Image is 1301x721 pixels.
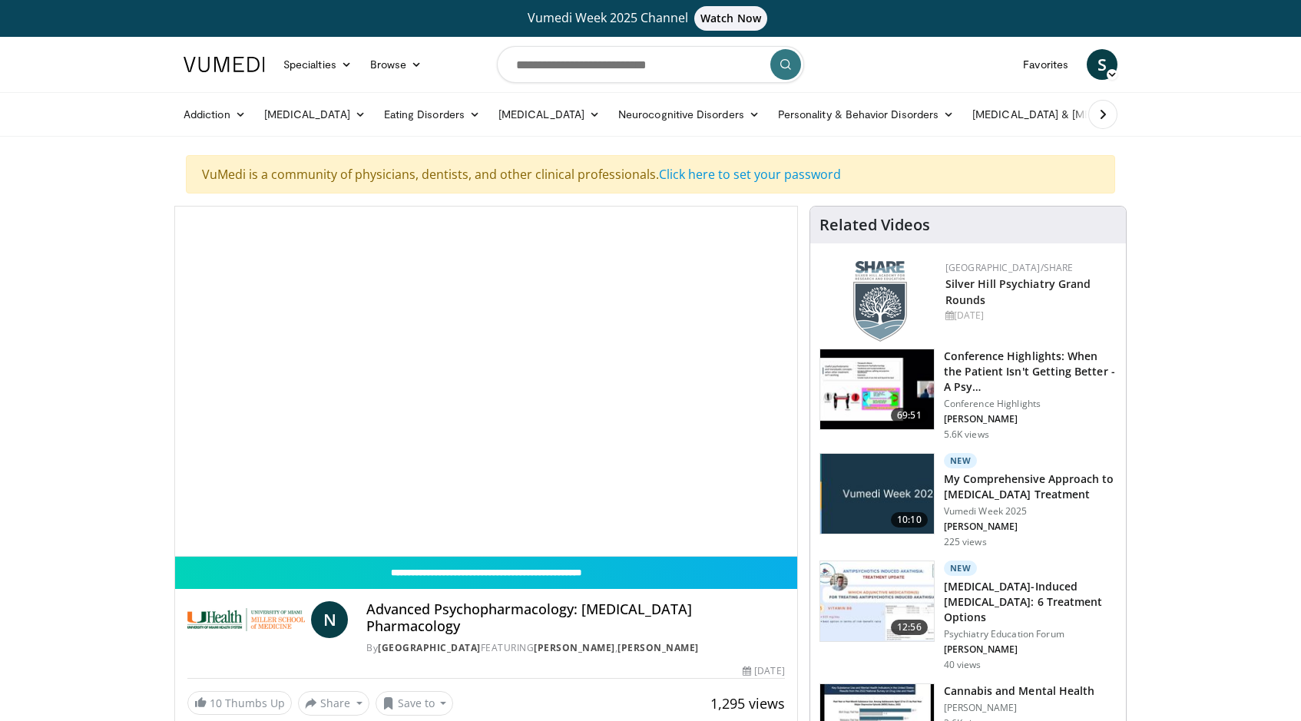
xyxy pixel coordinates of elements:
[944,471,1117,502] h3: My Comprehensive Approach to [MEDICAL_DATA] Treatment
[819,453,1117,548] a: 10:10 New My Comprehensive Approach to [MEDICAL_DATA] Treatment Vumedi Week 2025 [PERSON_NAME] 22...
[944,536,987,548] p: 225 views
[489,99,609,130] a: [MEDICAL_DATA]
[298,691,369,716] button: Share
[710,694,785,713] span: 1,295 views
[944,683,1095,699] h3: Cannabis and Mental Health
[376,691,454,716] button: Save to
[361,49,432,80] a: Browse
[1014,49,1078,80] a: Favorites
[944,349,1117,395] h3: Conference Highlights: When the Patient Isn't Getting Better - A Psy…
[944,413,1117,425] p: [PERSON_NAME]
[659,166,841,183] a: Click here to set your password
[497,46,804,83] input: Search topics, interventions
[186,155,1115,193] div: VuMedi is a community of physicians, dentists, and other clinical professionals.
[174,99,255,130] a: Addiction
[944,561,978,576] p: New
[366,601,784,634] h4: Advanced Psychopharmacology: [MEDICAL_DATA] Pharmacology
[819,349,1117,441] a: 69:51 Conference Highlights: When the Patient Isn't Getting Better - A Psy… Conference Highlights...
[769,99,963,130] a: Personality & Behavior Disorders
[187,601,305,638] img: University of Miami
[375,99,489,130] a: Eating Disorders
[366,641,784,655] div: By FEATURING ,
[853,261,907,342] img: f8aaeb6d-318f-4fcf-bd1d-54ce21f29e87.png.150x105_q85_autocrop_double_scale_upscale_version-0.2.png
[534,641,615,654] a: [PERSON_NAME]
[944,643,1117,656] p: [PERSON_NAME]
[944,659,982,671] p: 40 views
[944,453,978,468] p: New
[175,207,797,557] video-js: Video Player
[186,6,1115,31] a: Vumedi Week 2025 ChannelWatch Now
[891,408,928,423] span: 69:51
[944,428,989,441] p: 5.6K views
[945,276,1091,307] a: Silver Hill Psychiatry Grand Rounds
[820,561,934,641] img: acc69c91-7912-4bad-b845-5f898388c7b9.150x105_q85_crop-smart_upscale.jpg
[944,398,1117,410] p: Conference Highlights
[311,601,348,638] a: N
[1087,49,1117,80] a: S
[944,505,1117,518] p: Vumedi Week 2025
[255,99,375,130] a: [MEDICAL_DATA]
[184,57,265,72] img: VuMedi Logo
[378,641,481,654] a: [GEOGRAPHIC_DATA]
[944,521,1117,533] p: [PERSON_NAME]
[609,99,769,130] a: Neurocognitive Disorders
[743,664,784,678] div: [DATE]
[944,579,1117,625] h3: [MEDICAL_DATA]-Induced [MEDICAL_DATA]: 6 Treatment Options
[891,512,928,528] span: 10:10
[820,454,934,534] img: ae1082c4-cc90-4cd6-aa10-009092bfa42a.jpg.150x105_q85_crop-smart_upscale.jpg
[210,696,222,710] span: 10
[944,628,1117,640] p: Psychiatry Education Forum
[694,6,767,31] span: Watch Now
[944,702,1095,714] p: [PERSON_NAME]
[963,99,1183,130] a: [MEDICAL_DATA] & [MEDICAL_DATA]
[819,216,930,234] h4: Related Videos
[945,261,1074,274] a: [GEOGRAPHIC_DATA]/SHARE
[891,620,928,635] span: 12:56
[820,349,934,429] img: 4362ec9e-0993-4580-bfd4-8e18d57e1d49.150x105_q85_crop-smart_upscale.jpg
[945,309,1114,322] div: [DATE]
[274,49,361,80] a: Specialties
[819,561,1117,671] a: 12:56 New [MEDICAL_DATA]-Induced [MEDICAL_DATA]: 6 Treatment Options Psychiatry Education Forum [...
[617,641,699,654] a: [PERSON_NAME]
[187,691,292,715] a: 10 Thumbs Up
